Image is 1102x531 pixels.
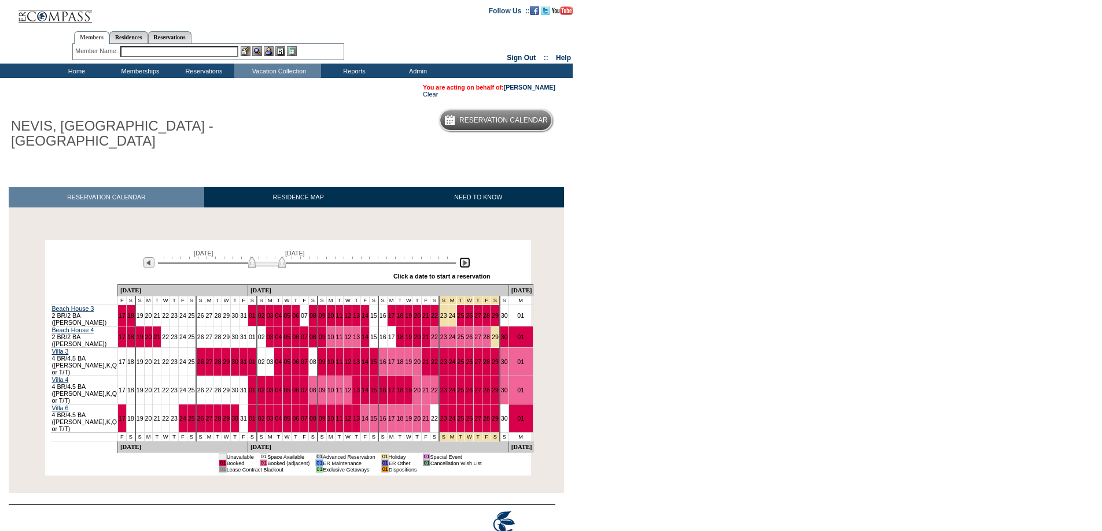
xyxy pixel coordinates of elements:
a: 29 [223,333,230,340]
a: 31 [240,333,247,340]
a: 30 [231,415,238,422]
a: 26 [197,333,204,340]
td: T [213,296,222,305]
img: Next [459,257,470,268]
a: 25 [188,358,195,365]
td: [DATE] [508,285,533,296]
a: 14 [362,387,368,393]
a: 03 [267,312,274,319]
a: 25 [458,387,465,393]
a: 23 [171,415,178,422]
a: 28 [214,387,221,393]
a: 08 [309,333,316,340]
a: 25 [188,333,195,340]
a: 27 [206,415,213,422]
a: 18 [397,312,404,319]
a: 26 [197,312,204,319]
a: 26 [466,312,473,319]
a: 28 [483,387,490,393]
a: 29 [223,415,230,422]
a: 06 [292,312,299,319]
a: 09 [319,312,326,319]
a: 26 [466,358,473,365]
a: 27 [206,333,213,340]
a: 23 [171,358,178,365]
a: 02 [258,358,265,365]
a: Villa 4 [52,376,69,383]
a: 18 [127,358,134,365]
td: Vacation Collection [234,64,321,78]
td: F [118,296,127,305]
a: 18 [127,415,134,422]
a: 28 [214,312,221,319]
a: 19 [405,312,412,319]
a: Clear [423,91,438,98]
a: 06 [292,415,299,422]
a: 03 [267,387,274,393]
a: 03 [267,333,274,340]
td: [DATE] [118,285,248,296]
a: 14 [362,333,368,340]
a: 22 [162,415,169,422]
a: 13 [353,358,360,365]
a: 29 [492,415,499,422]
a: 15 [370,312,377,319]
a: 24 [449,358,456,365]
a: 06 [292,387,299,393]
a: 02 [258,312,265,319]
a: 01 [517,415,524,422]
a: NEED TO KNOW [392,187,564,207]
td: F [300,296,309,305]
a: 27 [474,415,481,422]
td: T [274,296,283,305]
a: 27 [474,358,481,365]
a: Sign Out [507,54,536,62]
a: 16 [379,333,386,340]
a: 26 [197,387,204,393]
a: 29 [223,312,230,319]
a: 17 [119,415,126,422]
a: 14 [362,358,368,365]
a: 13 [353,312,360,319]
a: 19 [405,358,412,365]
a: 28 [214,358,221,365]
a: 27 [474,333,481,340]
a: 25 [458,333,465,340]
a: 12 [344,387,351,393]
img: Reservations [275,46,285,56]
h1: NEVIS, [GEOGRAPHIC_DATA] - [GEOGRAPHIC_DATA] [9,116,268,151]
a: 09 [319,358,326,365]
a: 08 [309,358,316,365]
a: 29 [492,333,499,340]
a: 30 [231,333,238,340]
span: You are acting on behalf of: [423,84,555,91]
a: 14 [362,312,368,319]
a: 27 [206,387,213,393]
h5: Reservation Calendar [459,117,548,124]
a: 21 [153,415,160,422]
a: 17 [388,415,395,422]
a: 05 [283,312,290,319]
a: 15 [370,415,377,422]
a: 17 [119,358,126,365]
a: 10 [327,358,334,365]
a: 24 [179,415,186,422]
a: 04 [275,358,282,365]
a: 20 [145,333,152,340]
a: 27 [474,312,481,319]
a: 28 [214,415,221,422]
a: [PERSON_NAME] [504,84,555,91]
a: 29 [223,358,230,365]
img: Subscribe to our YouTube Channel [552,6,573,15]
span: [DATE] [285,250,305,257]
a: 21 [422,387,429,393]
a: 29 [492,358,499,365]
a: 21 [153,358,160,365]
a: 27 [206,358,213,365]
a: 19 [137,333,143,340]
a: 17 [119,333,126,340]
a: 23 [440,358,447,365]
a: 25 [458,415,465,422]
a: 21 [153,387,160,393]
a: 23 [171,387,178,393]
